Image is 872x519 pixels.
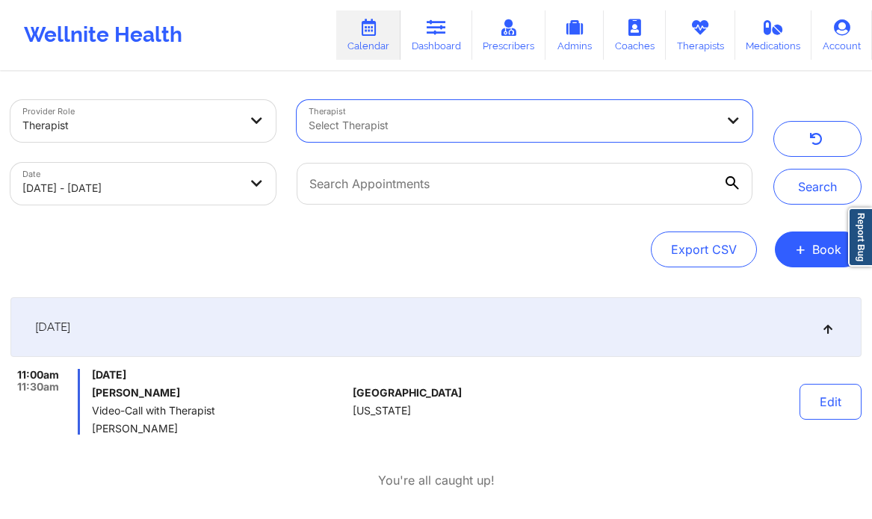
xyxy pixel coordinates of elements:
[775,231,862,267] button: +Book
[811,10,872,60] a: Account
[17,381,59,393] span: 11:30am
[401,10,472,60] a: Dashboard
[353,405,411,417] span: [US_STATE]
[545,10,604,60] a: Admins
[297,163,752,205] input: Search Appointments
[92,369,347,381] span: [DATE]
[651,231,757,267] button: Export CSV
[378,472,495,489] p: You're all caught up!
[17,369,59,381] span: 11:00am
[35,320,70,335] span: [DATE]
[22,109,238,142] div: Therapist
[92,405,347,417] span: Video-Call with Therapist
[666,10,735,60] a: Therapists
[800,384,862,420] button: Edit
[353,387,462,399] span: [GEOGRAPHIC_DATA]
[848,208,872,267] a: Report Bug
[336,10,401,60] a: Calendar
[773,169,862,205] button: Search
[795,245,806,253] span: +
[22,172,238,205] div: [DATE] - [DATE]
[472,10,546,60] a: Prescribers
[604,10,666,60] a: Coaches
[735,10,812,60] a: Medications
[92,423,347,435] span: [PERSON_NAME]
[92,387,347,399] h6: [PERSON_NAME]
